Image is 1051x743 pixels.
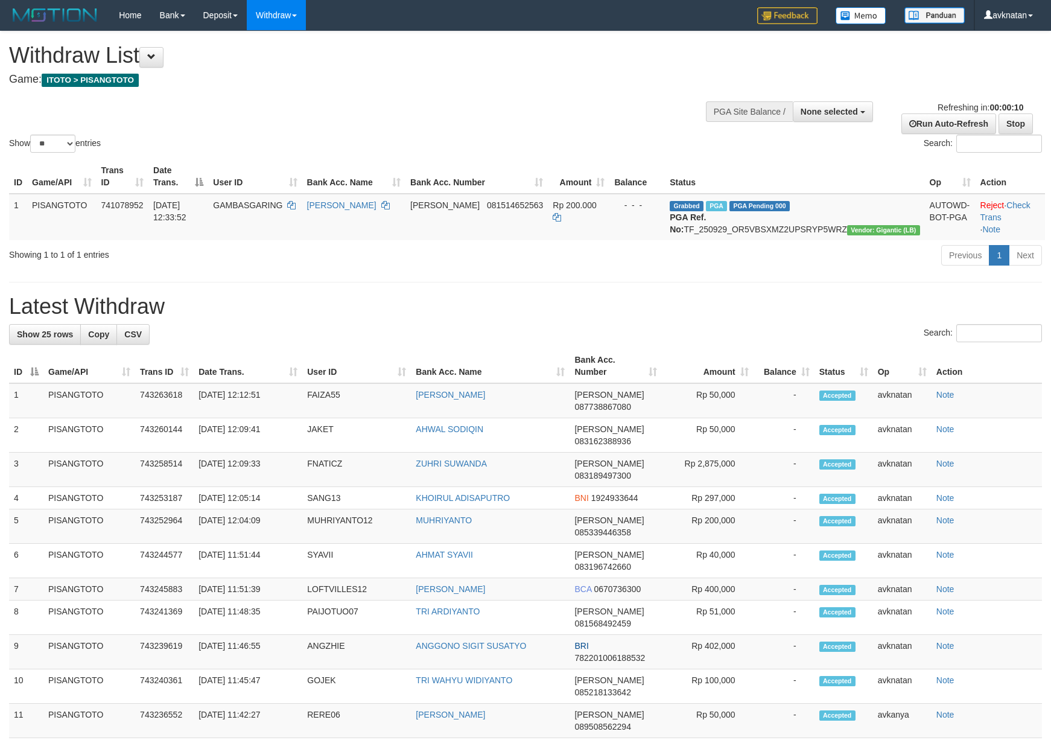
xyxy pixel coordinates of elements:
td: [DATE] 12:12:51 [194,383,302,418]
label: Search: [924,135,1042,153]
span: [PERSON_NAME] [574,710,644,719]
td: FAIZA55 [302,383,411,418]
strong: 00:00:10 [989,103,1023,112]
th: Status [665,159,924,194]
th: Game/API: activate to sort column ascending [27,159,97,194]
td: PISANGTOTO [43,704,135,738]
td: PISANGTOTO [43,487,135,509]
th: Balance [609,159,665,194]
a: ANGGONO SIGIT SUSATYO [416,641,526,651]
span: None selected [801,107,858,116]
th: ID [9,159,27,194]
td: - [754,544,814,578]
th: Bank Acc. Number: activate to sort column ascending [405,159,548,194]
th: Bank Acc. Name: activate to sort column ascending [302,159,405,194]
td: - [754,704,814,738]
span: Accepted [819,607,856,617]
h4: Game: [9,74,688,86]
td: SYAVII [302,544,411,578]
a: Note [936,607,954,616]
td: 743260144 [135,418,194,453]
a: Note [936,675,954,685]
a: AHWAL SODIQIN [416,424,483,434]
td: - [754,418,814,453]
td: [DATE] 11:45:47 [194,669,302,704]
th: User ID: activate to sort column ascending [208,159,302,194]
span: [PERSON_NAME] [574,515,644,525]
a: 1 [989,245,1009,266]
td: PISANGTOTO [43,383,135,418]
td: PAIJOTUO07 [302,601,411,635]
td: [DATE] 11:51:44 [194,544,302,578]
td: Rp 50,000 [662,383,754,418]
a: TRI WAHYU WIDIYANTO [416,675,512,685]
img: Feedback.jpg [757,7,818,24]
span: BCA [574,584,591,594]
td: Rp 200,000 [662,509,754,544]
a: Note [936,390,954,400]
td: 743236552 [135,704,194,738]
td: [DATE] 12:04:09 [194,509,302,544]
span: Show 25 rows [17,330,73,339]
td: Rp 297,000 [662,487,754,509]
span: PGA Pending [729,201,790,211]
a: MUHRIYANTO [416,515,472,525]
td: Rp 50,000 [662,418,754,453]
td: Rp 40,000 [662,544,754,578]
td: TF_250929_OR5VBSXMZ2UPSRYP5WRZ [665,194,924,240]
td: LOFTVILLES12 [302,578,411,601]
span: Copy 0670736300 to clipboard [594,584,641,594]
td: 743263618 [135,383,194,418]
a: AHMAT SYAVII [416,550,473,560]
a: [PERSON_NAME] [416,584,485,594]
span: Accepted [819,642,856,652]
h1: Latest Withdraw [9,295,1042,319]
td: - [754,635,814,669]
td: 1 [9,194,27,240]
div: PGA Site Balance / [706,101,793,122]
img: panduan.png [904,7,965,24]
span: [PERSON_NAME] [574,550,644,560]
a: [PERSON_NAME] [416,390,485,400]
a: CSV [116,324,150,345]
span: GAMBASGARING [213,200,282,210]
a: Note [936,424,954,434]
td: PISANGTOTO [43,418,135,453]
span: [PERSON_NAME] [574,424,644,434]
a: Note [936,550,954,560]
span: Accepted [819,459,856,470]
span: Accepted [819,391,856,401]
label: Show entries [9,135,101,153]
th: Op: activate to sort column ascending [925,159,976,194]
td: 743239619 [135,635,194,669]
td: PISANGTOTO [43,453,135,487]
a: Check Trans [980,200,1030,222]
span: [PERSON_NAME] [410,200,480,210]
td: - [754,669,814,704]
td: avknatan [873,453,932,487]
td: PISANGTOTO [43,601,135,635]
td: avknatan [873,601,932,635]
td: avknatan [873,509,932,544]
td: 3 [9,453,43,487]
td: 6 [9,544,43,578]
td: RERE06 [302,704,411,738]
td: avknatan [873,669,932,704]
span: Copy 085218133642 to clipboard [574,687,630,697]
div: Showing 1 to 1 of 1 entries [9,244,429,261]
input: Search: [956,324,1042,342]
td: 9 [9,635,43,669]
td: 4 [9,487,43,509]
td: PISANGTOTO [43,578,135,601]
td: - [754,509,814,544]
span: [DATE] 12:33:52 [153,200,186,222]
span: Accepted [819,425,856,435]
th: Amount: activate to sort column ascending [548,159,609,194]
span: [PERSON_NAME] [574,390,644,400]
td: PISANGTOTO [27,194,97,240]
td: Rp 400,000 [662,578,754,601]
th: Date Trans.: activate to sort column ascending [194,349,302,383]
td: - [754,453,814,487]
td: 743258514 [135,453,194,487]
span: Copy 081514652563 to clipboard [487,200,543,210]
